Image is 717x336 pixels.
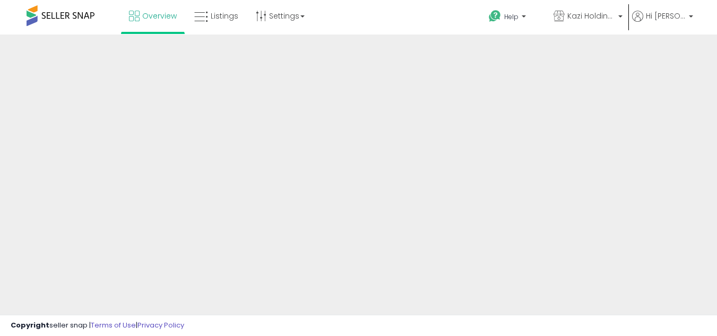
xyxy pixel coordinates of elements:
a: Help [480,2,544,35]
span: Hi [PERSON_NAME] [646,11,686,21]
a: Hi [PERSON_NAME] [632,11,693,35]
span: Overview [142,11,177,21]
span: Kazi Holdings [567,11,615,21]
a: Privacy Policy [137,320,184,330]
a: Terms of Use [91,320,136,330]
span: Help [504,12,519,21]
strong: Copyright [11,320,49,330]
i: Get Help [488,10,502,23]
div: seller snap | | [11,321,184,331]
span: Listings [211,11,238,21]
